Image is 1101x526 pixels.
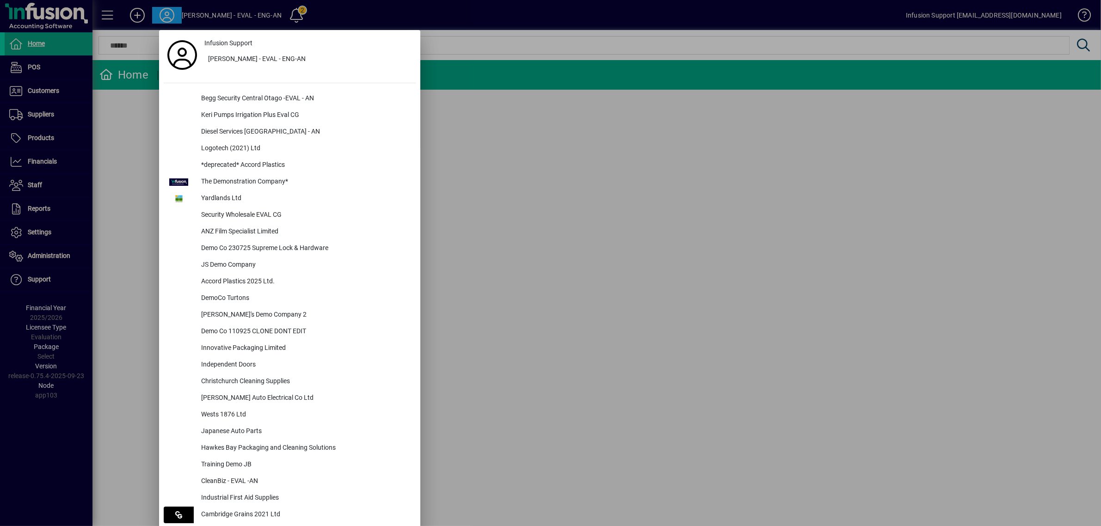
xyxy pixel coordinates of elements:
button: Begg Security Central Otago -EVAL - AN [164,91,416,107]
button: Japanese Auto Parts [164,423,416,440]
button: [PERSON_NAME]'s Demo Company 2 [164,307,416,324]
a: Profile [164,47,201,63]
button: Accord Plastics 2025 Ltd. [164,274,416,290]
div: [PERSON_NAME] Auto Electrical Co Ltd [194,390,416,407]
span: Infusion Support [204,38,252,48]
button: JS Demo Company [164,257,416,274]
button: [PERSON_NAME] Auto Electrical Co Ltd [164,390,416,407]
div: ANZ Film Specialist Limited [194,224,416,240]
button: Keri Pumps Irrigation Plus Eval CG [164,107,416,124]
button: Security Wholesale EVAL CG [164,207,416,224]
button: Wests 1876 Ltd [164,407,416,423]
div: Keri Pumps Irrigation Plus Eval CG [194,107,416,124]
div: *deprecated* Accord Plastics [194,157,416,174]
button: Independent Doors [164,357,416,373]
button: Demo Co 230725 Supreme Lock & Hardware [164,240,416,257]
div: JS Demo Company [194,257,416,274]
button: Demo Co 110925 CLONE DONT EDIT [164,324,416,340]
div: Security Wholesale EVAL CG [194,207,416,224]
div: Accord Plastics 2025 Ltd. [194,274,416,290]
button: Innovative Packaging Limited [164,340,416,357]
div: Training Demo JB [194,457,416,473]
div: Demo Co 110925 CLONE DONT EDIT [194,324,416,340]
div: Independent Doors [194,357,416,373]
div: Hawkes Bay Packaging and Cleaning Solutions [194,440,416,457]
button: Industrial First Aid Supplies [164,490,416,507]
div: Japanese Auto Parts [194,423,416,440]
div: Diesel Services [GEOGRAPHIC_DATA] - AN [194,124,416,141]
div: Begg Security Central Otago -EVAL - AN [194,91,416,107]
div: [PERSON_NAME]'s Demo Company 2 [194,307,416,324]
button: Christchurch Cleaning Supplies [164,373,416,390]
div: Demo Co 230725 Supreme Lock & Hardware [194,240,416,257]
div: Yardlands Ltd [194,190,416,207]
button: Hawkes Bay Packaging and Cleaning Solutions [164,440,416,457]
button: Cambridge Grains 2021 Ltd [164,507,416,523]
div: Innovative Packaging Limited [194,340,416,357]
button: [PERSON_NAME] - EVAL - ENG-AN [201,51,416,68]
div: Cambridge Grains 2021 Ltd [194,507,416,523]
button: *deprecated* Accord Plastics [164,157,416,174]
div: CleanBiz - EVAL -AN [194,473,416,490]
div: Christchurch Cleaning Supplies [194,373,416,390]
a: Infusion Support [201,35,416,51]
button: ANZ Film Specialist Limited [164,224,416,240]
button: CleanBiz - EVAL -AN [164,473,416,490]
button: Yardlands Ltd [164,190,416,207]
div: Wests 1876 Ltd [194,407,416,423]
button: The Demonstration Company* [164,174,416,190]
button: Diesel Services [GEOGRAPHIC_DATA] - AN [164,124,416,141]
div: Industrial First Aid Supplies [194,490,416,507]
div: DemoCo Turtons [194,290,416,307]
div: Logotech (2021) Ltd [194,141,416,157]
button: DemoCo Turtons [164,290,416,307]
button: Logotech (2021) Ltd [164,141,416,157]
button: Training Demo JB [164,457,416,473]
div: The Demonstration Company* [194,174,416,190]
